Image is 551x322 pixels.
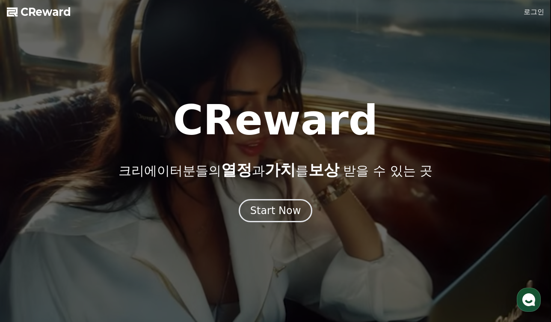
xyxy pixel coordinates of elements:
span: CReward [21,5,71,19]
div: Start Now [250,204,301,218]
a: 로그인 [524,7,544,17]
span: 홈 [27,264,32,271]
a: 대화 [56,251,110,272]
a: 홈 [3,251,56,272]
p: 크리에이터분들의 과 를 받을 수 있는 곳 [118,161,433,179]
a: Start Now [239,208,313,216]
a: 설정 [110,251,164,272]
h1: CReward [173,100,378,141]
span: 가치 [265,161,296,179]
button: Start Now [239,199,313,222]
a: CReward [7,5,71,19]
span: 설정 [132,264,142,271]
span: 대화 [78,264,89,271]
span: 보상 [308,161,339,179]
span: 열정 [221,161,252,179]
